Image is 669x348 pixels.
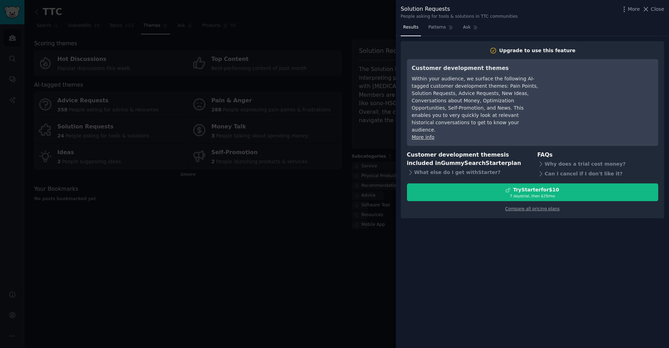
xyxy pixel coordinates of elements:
div: 7 days trial, then $ 29 /mo [407,193,658,198]
span: Results [403,24,418,31]
a: Results [401,22,421,36]
span: Ask [463,24,471,31]
span: Patterns [428,24,446,31]
span: GummySearch Starter [441,160,507,166]
div: Why does a trial cost money? [537,159,658,169]
span: More [628,6,640,13]
h3: FAQs [537,151,658,159]
div: Upgrade to use this feature [499,47,576,54]
h3: Customer development themes [412,64,539,73]
div: People asking for tools & solutions in TTC communities [401,14,518,20]
span: Close [651,6,664,13]
a: Ask [461,22,480,36]
a: Compare all pricing plans [505,206,560,211]
button: More [621,6,640,13]
button: Close [642,6,664,13]
iframe: YouTube video player [549,64,653,116]
a: More info [412,134,435,140]
div: Solution Requests [401,5,518,14]
div: Within your audience, we surface the following AI-tagged customer development themes: Pain Points... [412,75,539,134]
div: What else do I get with Starter ? [407,168,528,177]
div: Can I cancel if I don't like it? [537,169,658,179]
h3: Customer development themes is included in plan [407,151,528,168]
a: Patterns [426,22,455,36]
button: TryStarterfor$107 daystrial, then $29/mo [407,183,658,201]
div: Try Starter for $10 [513,186,559,193]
